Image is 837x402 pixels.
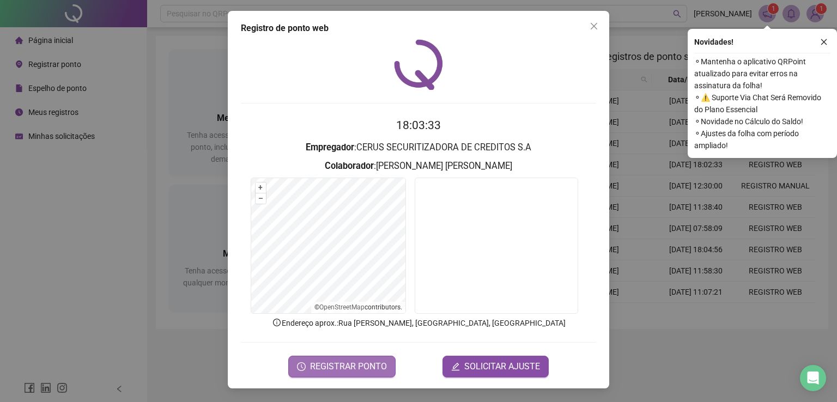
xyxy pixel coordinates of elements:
span: REGISTRAR PONTO [310,360,387,373]
span: close [590,22,598,31]
img: QRPoint [394,39,443,90]
span: ⚬ Ajustes da folha com período ampliado! [694,127,830,151]
div: Registro de ponto web [241,22,596,35]
strong: Empregador [306,142,354,153]
h3: : CERUS SECURITIZADORA DE CREDITOS S.A [241,141,596,155]
h3: : [PERSON_NAME] [PERSON_NAME] [241,159,596,173]
button: + [256,182,266,193]
span: ⚬ Mantenha o aplicativo QRPoint atualizado para evitar erros na assinatura da folha! [694,56,830,92]
button: Close [585,17,603,35]
button: REGISTRAR PONTO [288,356,396,377]
span: edit [451,362,460,371]
button: – [256,193,266,204]
li: © contributors. [314,303,402,311]
p: Endereço aprox. : Rua [PERSON_NAME], [GEOGRAPHIC_DATA], [GEOGRAPHIC_DATA] [241,317,596,329]
time: 18:03:33 [396,119,441,132]
span: Novidades ! [694,36,733,48]
div: Open Intercom Messenger [800,365,826,391]
span: ⚬ ⚠️ Suporte Via Chat Será Removido do Plano Essencial [694,92,830,115]
span: clock-circle [297,362,306,371]
button: editSOLICITAR AJUSTE [442,356,549,377]
span: close [820,38,828,46]
a: OpenStreetMap [319,303,365,311]
span: SOLICITAR AJUSTE [464,360,540,373]
span: info-circle [272,318,282,327]
span: ⚬ Novidade no Cálculo do Saldo! [694,115,830,127]
strong: Colaborador [325,161,374,171]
